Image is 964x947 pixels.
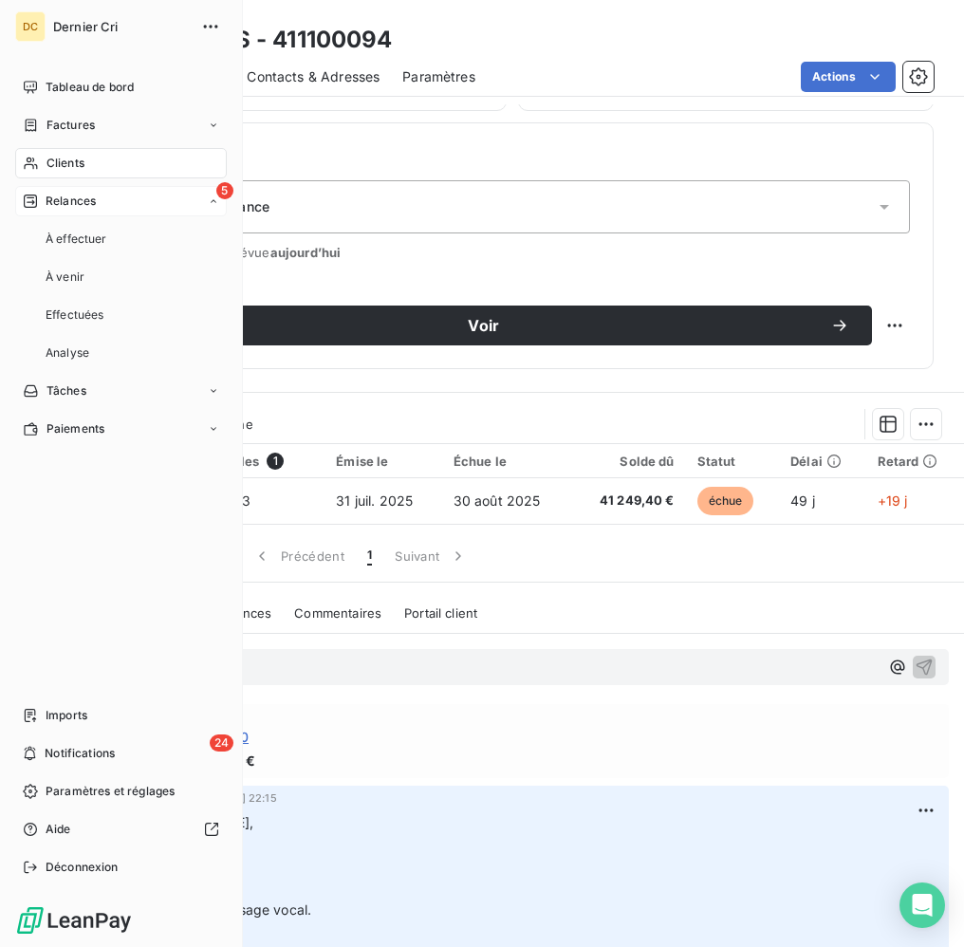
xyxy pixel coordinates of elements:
span: Effectuées [46,306,104,324]
a: Aide [15,814,227,845]
span: Relances [217,605,271,621]
span: Factures [46,117,95,134]
div: Échue le [454,454,560,469]
span: Tâches [46,382,86,399]
span: Voir [138,318,830,333]
button: Précédent [241,536,356,576]
span: Paramètres et réglages [46,783,175,800]
span: Prochaine relance prévue [115,245,910,260]
span: À venir [46,269,84,286]
span: 41 249,40 € [178,751,256,771]
span: Notifications [45,745,115,762]
span: 24 [210,734,233,752]
span: 49 j [790,492,815,509]
span: +19 j [878,492,908,509]
div: Statut [697,454,769,469]
img: Logo LeanPay [15,905,133,936]
span: 5 [216,182,233,199]
div: Open Intercom Messenger [899,882,945,928]
span: échue [697,487,754,515]
span: Commentaires [294,605,381,621]
span: aujourd’hui [270,245,342,260]
span: 41 249,40 € [583,492,675,511]
span: Imports [46,707,87,724]
span: Dernier Cri [53,19,190,34]
div: Retard [878,454,953,469]
span: Tableau de bord [46,79,134,96]
div: Émise le [336,454,430,469]
button: Suivant [383,536,479,576]
span: Portail client [404,605,477,621]
span: 31 juil. 2025 [336,492,413,509]
div: DC [15,11,46,42]
span: 1 [267,453,284,470]
span: 1 [367,547,372,566]
span: Analyse [46,344,89,362]
h6: Relance [115,146,910,169]
span: Aide [46,821,71,838]
span: Clients [46,155,84,172]
h3: SAMES - 411100094 [167,23,393,57]
span: 30 août 2025 [454,492,541,509]
div: Délai [790,454,854,469]
span: À effectuer [46,231,107,248]
span: Paramètres [402,67,475,86]
span: Contacts & Adresses [247,67,380,86]
button: Voir [115,306,872,345]
button: Actions [801,62,896,92]
span: Relances [46,193,96,210]
span: [DATE] 22:15 [210,792,277,804]
span: Déconnexion [46,859,119,876]
button: 1 [356,536,383,576]
span: Paiements [46,420,104,437]
div: Solde dû [583,454,675,469]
